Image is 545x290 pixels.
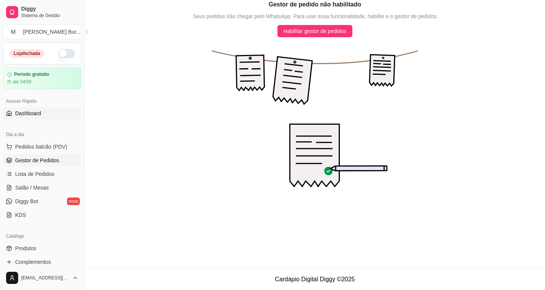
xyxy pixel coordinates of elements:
span: KDS [15,211,26,219]
a: Produtos [3,242,81,254]
button: Pedidos balcão (PDV) [3,141,81,153]
a: Complementos [3,256,81,268]
a: Salão / Mesas [3,182,81,194]
article: até 04/09 [12,79,31,85]
a: Dashboard [3,107,81,119]
button: Habilitar gestor de pedidos [277,25,353,37]
span: Sistema de Gestão [21,13,78,19]
div: Acesso Rápido [3,95,81,107]
div: Loja fechada [9,49,44,58]
article: Período gratuito [14,72,49,77]
div: animation [85,37,545,208]
a: Gestor de Pedidos [3,154,81,166]
a: Período gratuitoaté 04/09 [3,67,81,89]
a: KDS [3,209,81,221]
span: Habilitar gestor de pedidos [283,27,347,35]
span: [EMAIL_ADDRESS][DOMAIN_NAME] [21,275,69,281]
footer: Cardápio Digital Diggy © 2025 [85,268,545,290]
div: [PERSON_NAME] Bur ... [23,28,81,36]
span: Complementos [15,258,51,266]
span: Lista de Pedidos [15,170,54,178]
span: Gestor de Pedidos [15,157,59,164]
span: Dashboard [15,110,41,117]
div: Catálogo [3,230,81,242]
a: DiggySistema de Gestão [3,3,81,21]
span: Diggy Bot [15,198,38,205]
span: Diggy [21,6,78,13]
span: Salão / Mesas [15,184,49,191]
a: Lista de Pedidos [3,168,81,180]
span: Seus pedidos irão chegar pelo WhatsApp. Para usar essa funcionalidade, habilite e o gestor de ped... [193,12,437,20]
button: Select a team [3,24,81,39]
a: Diggy Botnovo [3,195,81,207]
button: [EMAIL_ADDRESS][DOMAIN_NAME] [3,269,81,287]
div: Dia a dia [3,129,81,141]
button: Alterar Status [58,49,75,58]
span: Produtos [15,245,36,252]
span: M [9,28,17,36]
span: Pedidos balcão (PDV) [15,143,67,150]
